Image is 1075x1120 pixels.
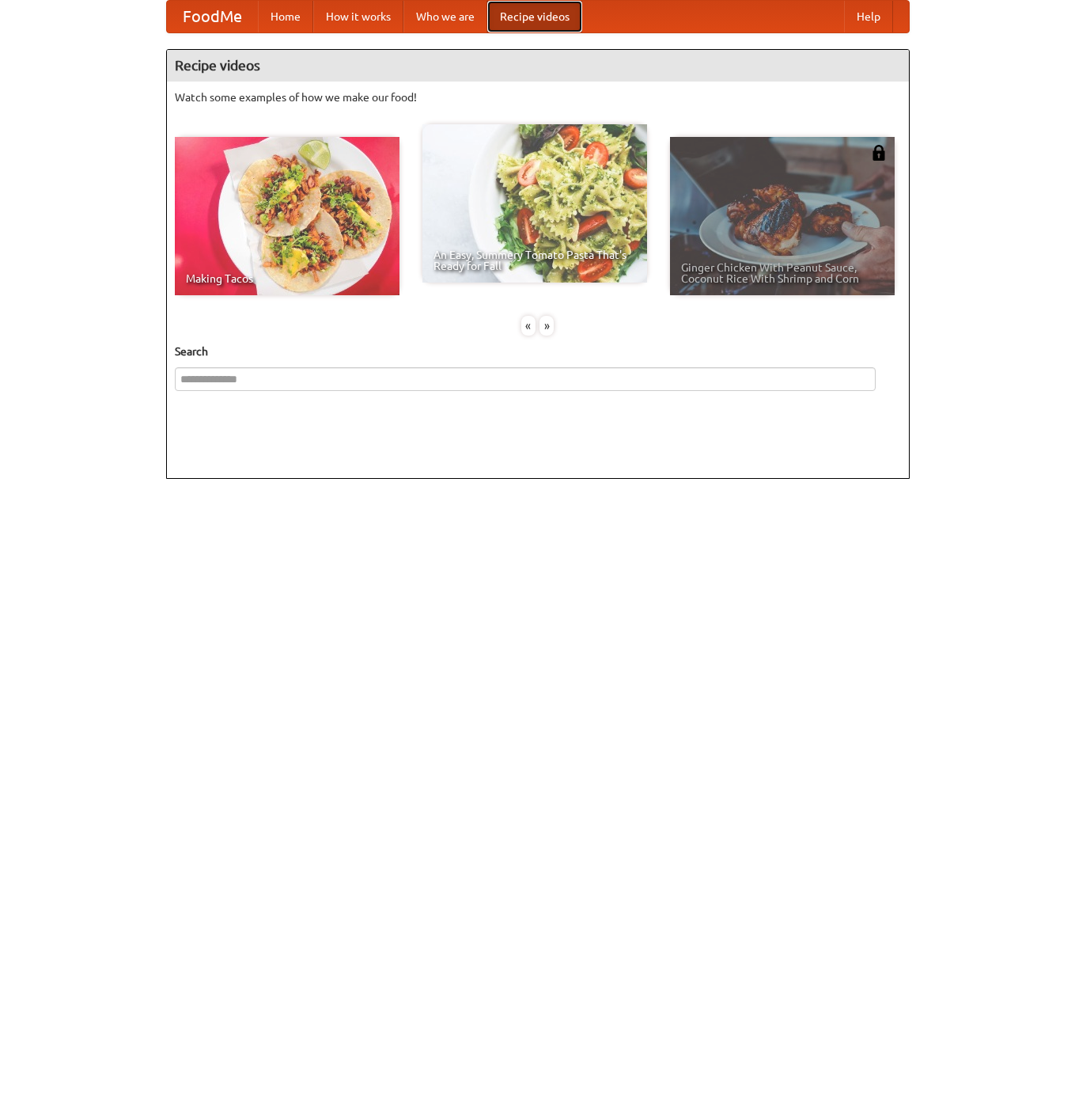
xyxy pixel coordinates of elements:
div: » [539,316,554,336]
a: FoodMe [167,1,258,32]
h4: Recipe videos [167,50,909,82]
a: Who we are [403,1,487,32]
img: 483408.png [871,145,887,161]
a: How it works [313,1,403,32]
a: An Easy, Summery Tomato Pasta That's Ready for Fall [422,124,647,283]
div: « [521,316,536,336]
span: Making Tacos [186,273,388,284]
a: Recipe videos [487,1,582,32]
h5: Search [175,344,901,359]
span: An Easy, Summery Tomato Pasta That's Ready for Fall [433,249,636,271]
a: Help [844,1,893,32]
a: Making Tacos [175,137,399,295]
a: Home [258,1,313,32]
p: Watch some examples of how we make our food! [175,89,901,105]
